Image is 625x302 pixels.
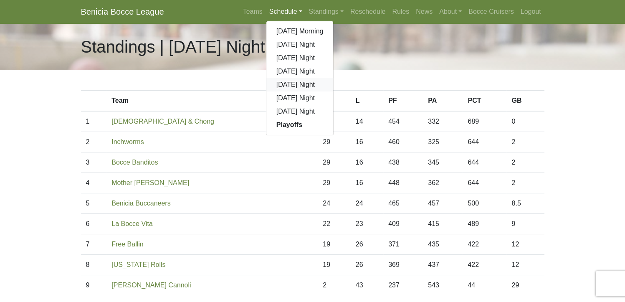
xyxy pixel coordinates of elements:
[506,152,544,173] td: 2
[318,173,350,193] td: 29
[266,65,334,78] a: [DATE] Night
[266,25,334,38] a: [DATE] Morning
[383,132,423,152] td: 460
[383,173,423,193] td: 448
[465,3,517,20] a: Bocce Cruisers
[351,111,383,132] td: 14
[351,234,383,255] td: 26
[266,38,334,51] a: [DATE] Night
[383,255,423,275] td: 369
[111,159,158,166] a: Bocce Banditos
[463,214,506,234] td: 489
[463,193,506,214] td: 500
[81,234,107,255] td: 7
[266,91,334,105] a: [DATE] Night
[81,111,107,132] td: 1
[506,193,544,214] td: 8.5
[506,173,544,193] td: 2
[423,111,463,132] td: 332
[351,275,383,296] td: 43
[240,3,266,20] a: Teams
[351,173,383,193] td: 16
[81,275,107,296] td: 9
[111,179,189,186] a: Mother [PERSON_NAME]
[111,220,152,227] a: La Bocce Vita
[347,3,389,20] a: Reschedule
[423,173,463,193] td: 362
[351,91,383,112] th: L
[81,193,107,214] td: 5
[423,214,463,234] td: 415
[423,152,463,173] td: 345
[506,132,544,152] td: 2
[383,193,423,214] td: 465
[463,275,506,296] td: 44
[506,111,544,132] td: 0
[506,214,544,234] td: 9
[383,214,423,234] td: 409
[81,255,107,275] td: 8
[81,173,107,193] td: 4
[111,138,144,145] a: Inchworms
[351,152,383,173] td: 16
[351,132,383,152] td: 16
[463,255,506,275] td: 422
[383,152,423,173] td: 438
[351,255,383,275] td: 26
[517,3,544,20] a: Logout
[318,91,350,112] th: W
[266,51,334,65] a: [DATE] Night
[383,91,423,112] th: PF
[111,282,191,289] a: [PERSON_NAME] Cannoli
[463,132,506,152] td: 644
[351,193,383,214] td: 24
[318,132,350,152] td: 29
[423,234,463,255] td: 435
[506,234,544,255] td: 12
[318,111,350,132] td: 31
[318,275,350,296] td: 2
[463,173,506,193] td: 644
[266,3,306,20] a: Schedule
[266,78,334,91] a: [DATE] Night
[383,275,423,296] td: 237
[436,3,465,20] a: About
[318,214,350,234] td: 22
[111,241,143,248] a: Free Ballin
[351,214,383,234] td: 23
[389,3,412,20] a: Rules
[111,118,214,125] a: [DEMOGRAPHIC_DATA] & Chong
[423,132,463,152] td: 325
[423,91,463,112] th: PA
[266,21,334,135] div: Schedule
[383,111,423,132] td: 454
[506,275,544,296] td: 29
[463,152,506,173] td: 644
[318,193,350,214] td: 24
[266,118,334,132] a: Playoffs
[383,234,423,255] td: 371
[506,255,544,275] td: 12
[318,255,350,275] td: 19
[423,275,463,296] td: 543
[111,261,165,268] a: [US_STATE] Rolls
[423,255,463,275] td: 437
[81,132,107,152] td: 2
[81,37,265,57] h1: Standings | [DATE] Night
[106,91,318,112] th: Team
[266,105,334,118] a: [DATE] Night
[463,234,506,255] td: 422
[306,3,347,20] a: Standings
[318,152,350,173] td: 29
[276,121,302,128] strong: Playoffs
[463,91,506,112] th: PCT
[81,152,107,173] td: 3
[318,234,350,255] td: 19
[111,200,170,207] a: Benicia Buccaneers
[423,193,463,214] td: 457
[463,111,506,132] td: 689
[506,91,544,112] th: GB
[81,3,164,20] a: Benicia Bocce League
[412,3,436,20] a: News
[81,214,107,234] td: 6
